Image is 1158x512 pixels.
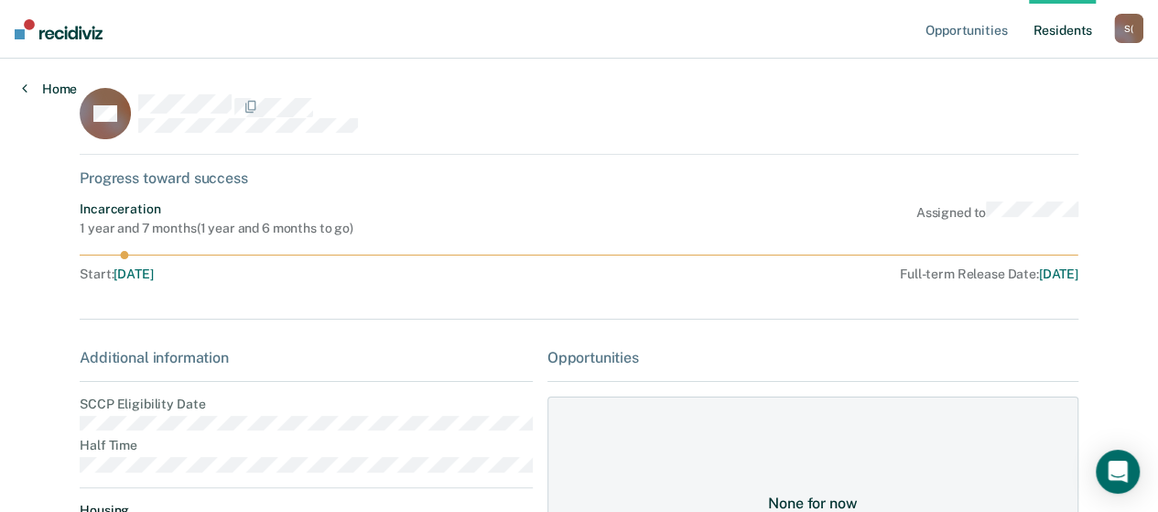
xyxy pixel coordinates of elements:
div: S ( [1114,14,1143,43]
span: [DATE] [114,267,153,281]
dt: Half Time [80,438,533,453]
a: Home [22,81,77,97]
button: S( [1114,14,1143,43]
div: Full-term Release Date : [530,267,1078,282]
span: [DATE] [1039,267,1078,281]
div: 1 year and 7 months ( 1 year and 6 months to go ) [80,221,353,236]
div: Open Intercom Messenger [1096,450,1140,494]
div: Assigned to [916,202,1078,236]
div: Incarceration [80,202,353,217]
div: Progress toward success [80,169,1078,187]
dt: SCCP Eligibility Date [80,397,533,412]
div: None for now [768,495,857,512]
div: Additional information [80,349,533,366]
div: Start : [80,267,523,282]
img: Recidiviz [15,19,103,39]
div: Opportunities [547,349,1078,366]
